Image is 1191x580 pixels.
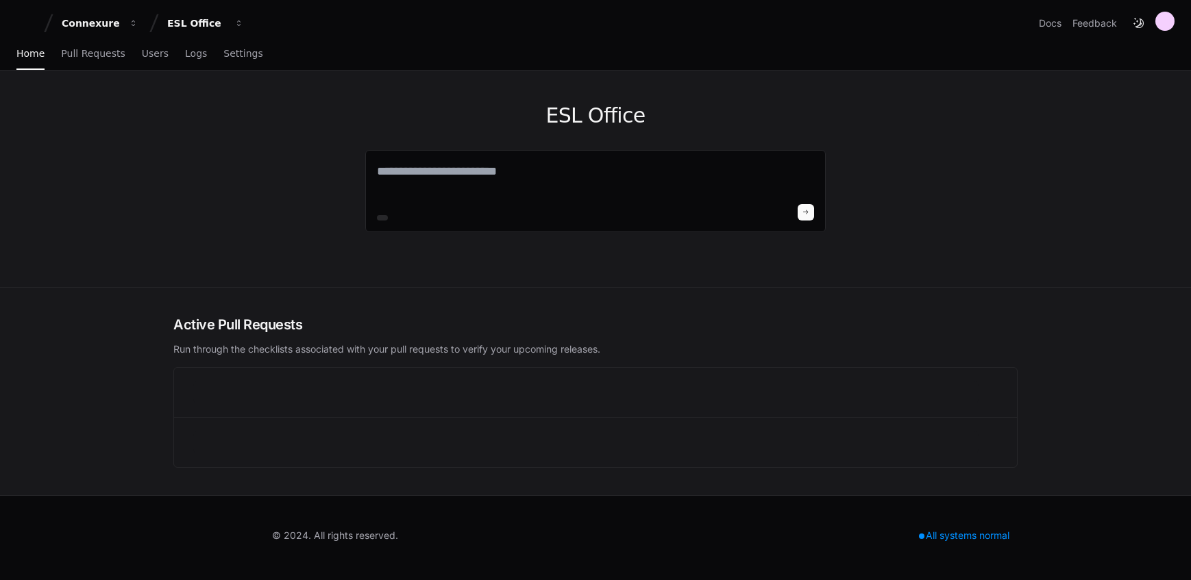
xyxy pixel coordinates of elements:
a: Logs [185,38,207,70]
a: Home [16,38,45,70]
button: Feedback [1072,16,1117,30]
span: Logs [185,49,207,58]
a: Pull Requests [61,38,125,70]
h2: Active Pull Requests [173,315,1018,334]
a: Settings [223,38,262,70]
h1: ESL Office [365,103,826,128]
span: Users [142,49,169,58]
div: ESL Office [167,16,226,30]
span: Settings [223,49,262,58]
p: Run through the checklists associated with your pull requests to verify your upcoming releases. [173,342,1018,356]
button: ESL Office [162,11,249,36]
a: Docs [1039,16,1061,30]
div: All systems normal [911,526,1018,545]
span: Pull Requests [61,49,125,58]
div: Connexure [62,16,121,30]
a: Users [142,38,169,70]
div: © 2024. All rights reserved. [272,529,398,542]
button: Connexure [56,11,144,36]
span: Home [16,49,45,58]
